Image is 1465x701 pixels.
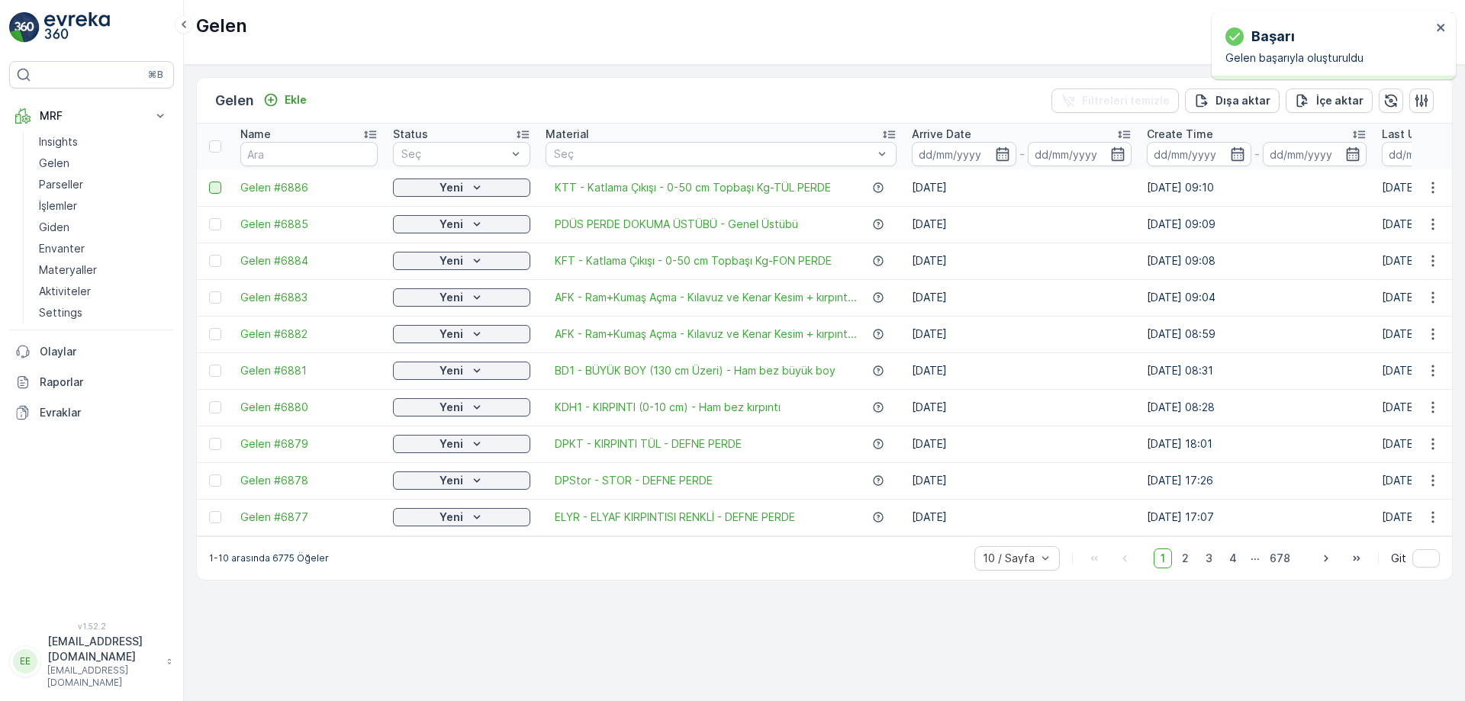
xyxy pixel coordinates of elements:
div: Toggle Row Selected [209,474,221,487]
td: [DATE] [904,499,1139,535]
td: [DATE] 08:28 [1139,389,1374,426]
input: dd/mm/yyyy [1147,142,1251,166]
td: [DATE] [904,352,1139,389]
p: Yeni [439,436,463,452]
a: Envanter [33,238,174,259]
span: 74.9 kg [67,275,107,288]
input: Ara [240,142,378,166]
div: Toggle Row Selected [209,401,221,413]
a: Gelen #6877 [240,510,378,525]
button: Yeni [393,178,530,197]
div: Toggle Row Selected [209,328,221,340]
span: 1 [1154,548,1172,568]
p: Ekle [285,92,307,108]
a: AFK - Ram+Kumaş Açma - Kılavuz ve Kenar Kesim + kırpınt... [555,326,857,342]
td: [DATE] 18:01 [1139,426,1374,462]
img: logo_light-DOdMpM7g.png [44,12,110,43]
p: Gelen başarıyla oluşturuldu [1225,50,1431,66]
a: Insights [33,131,174,153]
a: Settings [33,302,174,323]
p: MRF [40,108,143,124]
td: [DATE] 17:26 [1139,462,1374,499]
p: Filtreleri temizle [1082,93,1170,108]
p: [EMAIL_ADDRESS][DOMAIN_NAME] [47,634,159,664]
span: Gelen #6879 [240,436,378,452]
td: [DATE] [904,389,1139,426]
a: Aktiviteler [33,281,174,302]
p: Yeni [439,217,463,232]
p: Material [546,127,589,142]
a: Gelen #6883 [240,290,378,305]
p: Gelen [215,90,254,111]
a: BD1 - BÜYÜK BOY (130 cm Üzeri) - Ham bez büyük boy [555,363,836,378]
button: Yeni [393,362,530,380]
p: Settings [39,305,82,320]
td: [DATE] 09:09 [1139,206,1374,243]
button: Dışa aktar [1185,88,1280,113]
p: Status [393,127,428,142]
input: dd/mm/yyyy [1263,142,1367,166]
span: v 1.52.2 [9,622,174,631]
p: ... [1251,548,1260,568]
span: DPKT - KIRPINTI TÜL - DEFNE PERDE [555,436,742,452]
td: [DATE] [904,462,1139,499]
p: Yeni [439,326,463,342]
span: 4 [1222,548,1244,568]
span: 0 kg [71,326,94,339]
span: 3 [1199,548,1219,568]
p: Yeni [439,473,463,488]
button: Yeni [393,288,530,307]
a: KDH1 - KIRPINTI (0-10 cm) - Ham bez kırpıntı [555,400,781,415]
p: Yeni [439,253,463,269]
td: [DATE] 09:04 [1139,279,1374,316]
td: [DATE] [904,206,1139,243]
a: KFT - Katlama Çıkışı - 0-50 cm Topbaşı Kg-FON PERDE [555,253,832,269]
p: Yeni [439,510,463,525]
button: Yeni [393,215,530,233]
p: Gelen [39,156,69,171]
div: Toggle Row Selected [209,438,221,450]
p: İşlemler [39,198,77,214]
a: Parseller [33,174,174,195]
a: Gelen #6885 [240,217,378,232]
p: Yeni [439,180,463,195]
a: Gelen [33,153,174,174]
button: close [1436,21,1447,36]
div: Toggle Row Selected [209,291,221,304]
p: Insights [39,134,78,150]
td: [DATE] 08:59 [1139,316,1374,352]
p: Seç [401,146,507,162]
span: PDÜS PERDE DOKUMA ÜSTÜBÜ - Genel Üstübü [555,217,798,232]
div: Toggle Row Selected [209,365,221,377]
p: Aktiviteler [39,284,91,299]
p: Gelen #6884 [691,13,771,31]
p: ⌘B [148,69,163,81]
span: 74.9 kg [76,351,116,364]
a: Gelen #6886 [240,180,378,195]
button: Yeni [393,325,530,343]
span: Gelen #6882 [240,326,378,342]
a: Gelen #6881 [240,363,378,378]
img: logo [9,12,40,43]
span: DPStor - STOR - DEFNE PERDE [555,473,713,488]
button: Ekle [257,91,313,109]
a: AFK - Ram+Kumaş Açma - Kılavuz ve Kenar Kesim + kırpınt... [555,290,857,305]
a: Gelen #6884 [240,253,378,269]
a: İşlemler [33,195,174,217]
p: - [1254,145,1260,163]
p: Yeni [439,290,463,305]
td: [DATE] [904,243,1139,279]
p: Arrive Date [912,127,971,142]
a: Gelen #6878 [240,473,378,488]
div: EE [13,649,37,674]
button: İçe aktar [1286,88,1373,113]
button: EE[EMAIL_ADDRESS][DOMAIN_NAME][EMAIL_ADDRESS][DOMAIN_NAME] [9,634,174,689]
div: Toggle Row Selected [209,182,221,194]
p: 1-10 arasında 6775 Öğeler [209,552,329,564]
p: Dışa aktar [1215,93,1270,108]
